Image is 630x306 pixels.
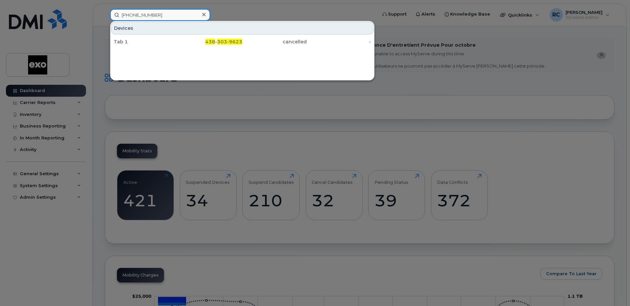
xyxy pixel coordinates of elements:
div: - [178,38,243,45]
div: Devices [111,22,374,34]
a: Tab 1438-303-9623cancelled- [111,36,374,48]
div: Tab 1 [114,38,178,45]
div: - [307,38,371,45]
span: 303-9623 [217,39,242,45]
div: cancelled [242,38,307,45]
span: 438 [205,39,215,45]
